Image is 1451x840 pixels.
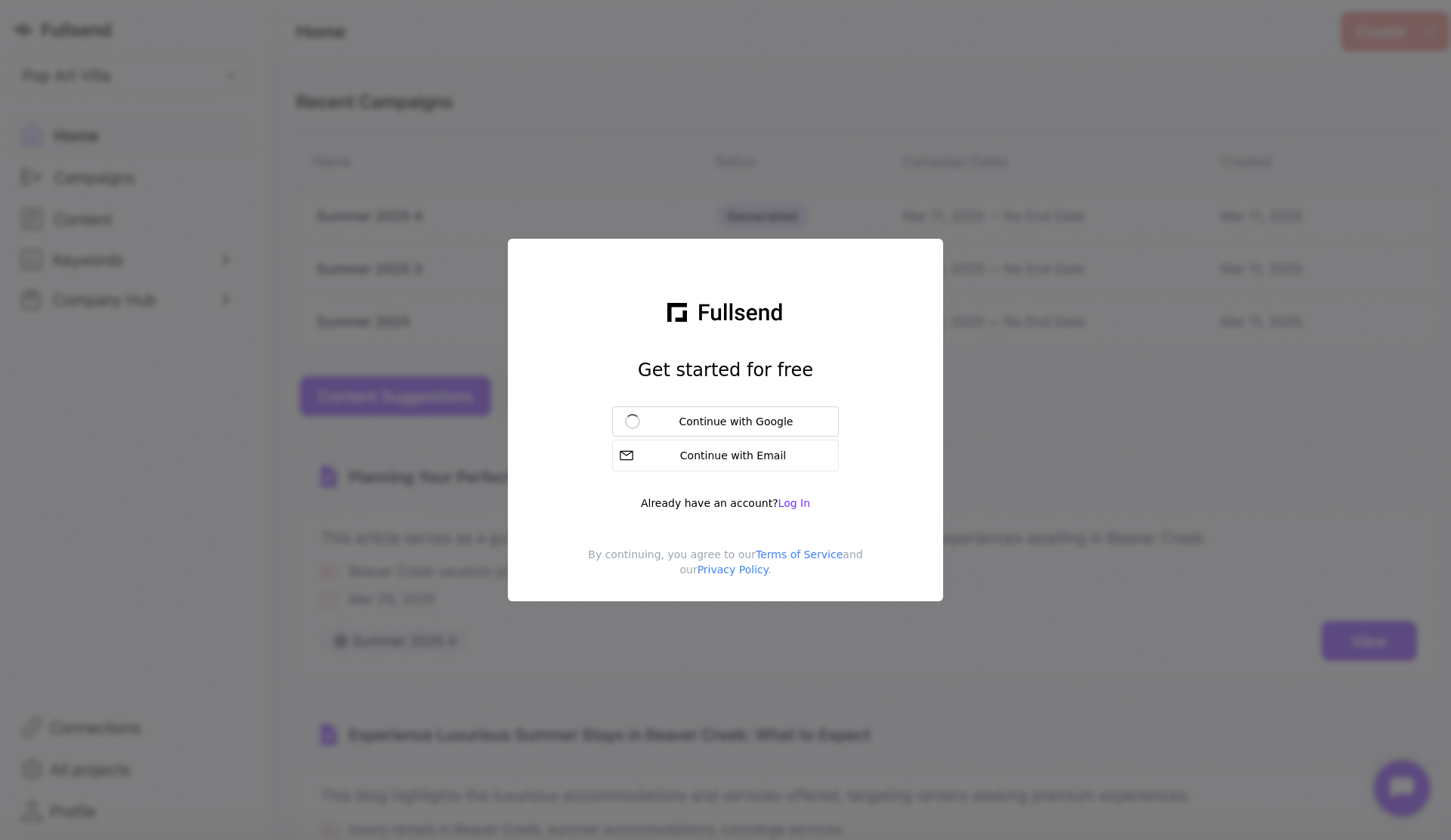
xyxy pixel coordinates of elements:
button: Continue with Google [612,406,839,437]
h1: Get started for free [638,358,813,382]
button: Continue with Email [612,440,839,471]
div: By continuing, you agree to our and our . [520,547,931,589]
a: Privacy Policy [698,564,768,576]
div: Continue with Email [640,448,832,463]
div: Continue with Google [646,414,826,429]
a: Terms of Service [756,548,843,561]
span: Log In [778,497,810,509]
div: Already have an account? [641,496,810,511]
